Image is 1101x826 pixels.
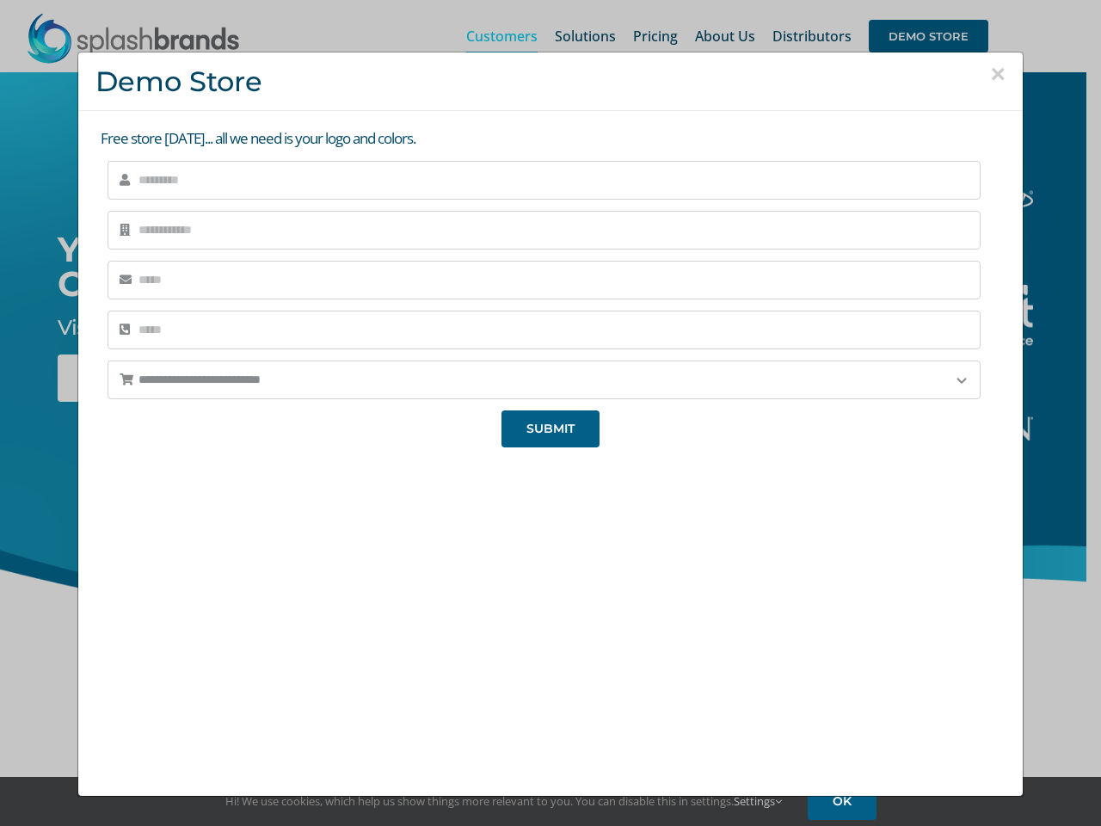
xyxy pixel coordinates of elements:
p: Free store [DATE]... all we need is your logo and colors. [101,128,1006,150]
button: SUBMIT [501,410,600,447]
button: Close [990,61,1006,87]
iframe: SplashBrands Demo Store Overview [268,460,833,779]
h3: Demo Store [95,65,1006,97]
span: SUBMIT [526,422,575,436]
